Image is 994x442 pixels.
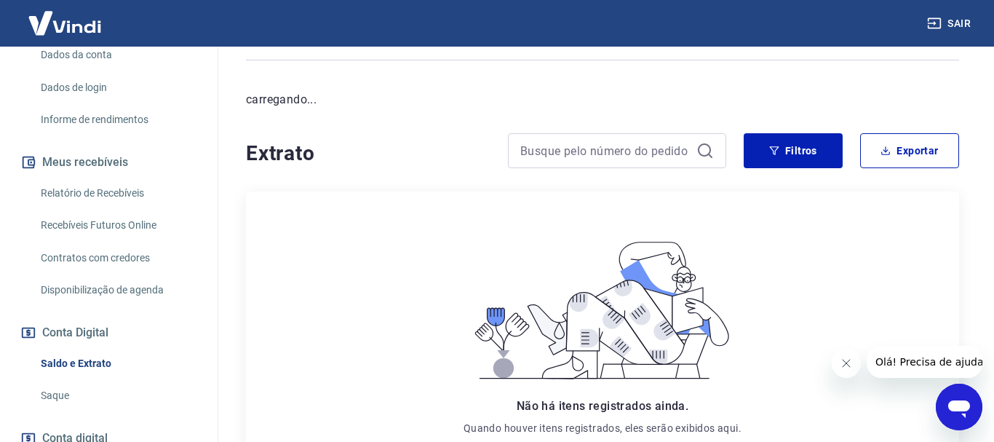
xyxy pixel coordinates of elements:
button: Meus recebíveis [17,146,200,178]
iframe: Botão para abrir a janela de mensagens [936,384,982,430]
input: Busque pelo número do pedido [520,140,691,162]
img: Vindi [17,1,112,45]
a: Informe de rendimentos [35,105,200,135]
a: Saque [35,381,200,411]
button: Conta Digital [17,317,200,349]
span: Olá! Precisa de ajuda? [9,10,122,22]
iframe: Mensagem da empresa [867,346,982,378]
a: Relatório de Recebíveis [35,178,200,208]
button: Exportar [860,133,959,168]
a: Contratos com credores [35,243,200,273]
h4: Extrato [246,139,490,168]
button: Filtros [744,133,843,168]
a: Disponibilização de agenda [35,275,200,305]
a: Saldo e Extrato [35,349,200,379]
span: Não há itens registrados ainda. [517,399,688,413]
iframe: Fechar mensagem [832,349,861,378]
button: Sair [924,10,977,37]
a: Recebíveis Futuros Online [35,210,200,240]
p: Quando houver itens registrados, eles serão exibidos aqui. [464,421,741,435]
a: Dados da conta [35,40,200,70]
p: carregando... [246,91,959,108]
a: Dados de login [35,73,200,103]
